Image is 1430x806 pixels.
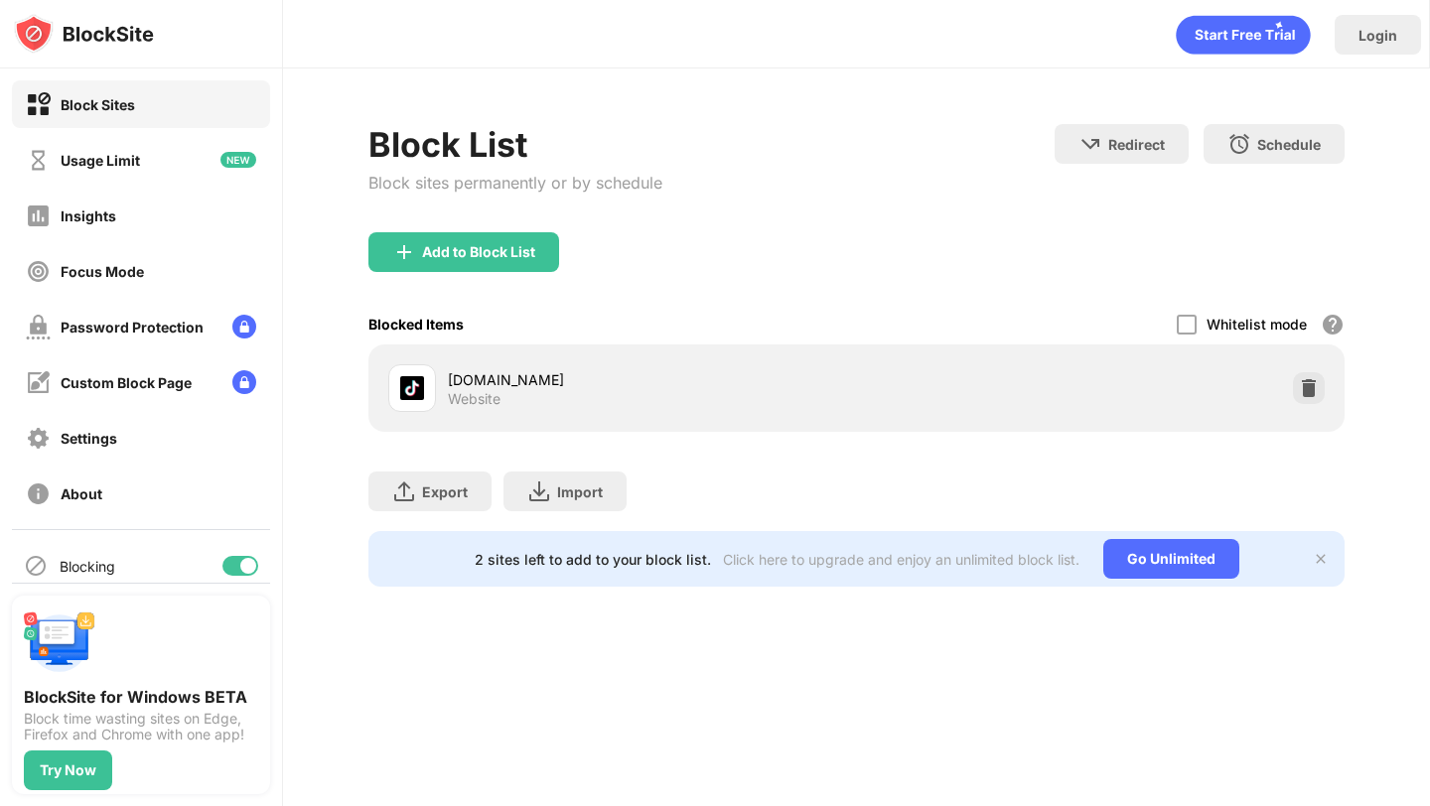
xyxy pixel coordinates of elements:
img: customize-block-page-off.svg [26,370,51,395]
div: Block Sites [61,96,135,113]
div: Block sites permanently or by schedule [368,173,662,193]
div: 2 sites left to add to your block list. [475,551,711,568]
img: x-button.svg [1313,551,1329,567]
div: Website [448,390,500,408]
div: Block List [368,124,662,165]
img: lock-menu.svg [232,370,256,394]
div: Blocking [60,558,115,575]
div: Add to Block List [422,244,535,260]
div: Export [422,483,468,500]
div: About [61,485,102,502]
div: animation [1176,15,1311,55]
div: Block time wasting sites on Edge, Firefox and Chrome with one app! [24,711,258,742]
img: insights-off.svg [26,203,51,228]
div: Custom Block Page [61,374,192,391]
img: favicons [400,376,424,400]
div: Whitelist mode [1207,316,1307,333]
div: Insights [61,207,116,224]
div: [DOMAIN_NAME] [448,369,856,390]
img: focus-off.svg [26,259,51,284]
div: Blocked Items [368,316,464,333]
img: blocking-icon.svg [24,554,48,578]
div: Go Unlimited [1103,539,1239,579]
div: Schedule [1257,136,1321,153]
div: Redirect [1108,136,1165,153]
img: new-icon.svg [220,152,256,168]
div: Usage Limit [61,152,140,169]
div: Login [1358,27,1397,44]
img: logo-blocksite.svg [14,14,154,54]
img: lock-menu.svg [232,315,256,338]
div: BlockSite for Windows BETA [24,687,258,707]
img: time-usage-off.svg [26,148,51,173]
img: password-protection-off.svg [26,315,51,339]
div: Focus Mode [61,263,144,280]
img: push-desktop.svg [24,607,95,679]
img: about-off.svg [26,481,51,506]
div: Settings [61,430,117,447]
div: Import [557,483,603,500]
div: Click here to upgrade and enjoy an unlimited block list. [723,551,1079,568]
div: Password Protection [61,319,204,336]
div: Try Now [40,762,96,778]
img: block-on.svg [26,92,51,117]
img: settings-off.svg [26,426,51,451]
